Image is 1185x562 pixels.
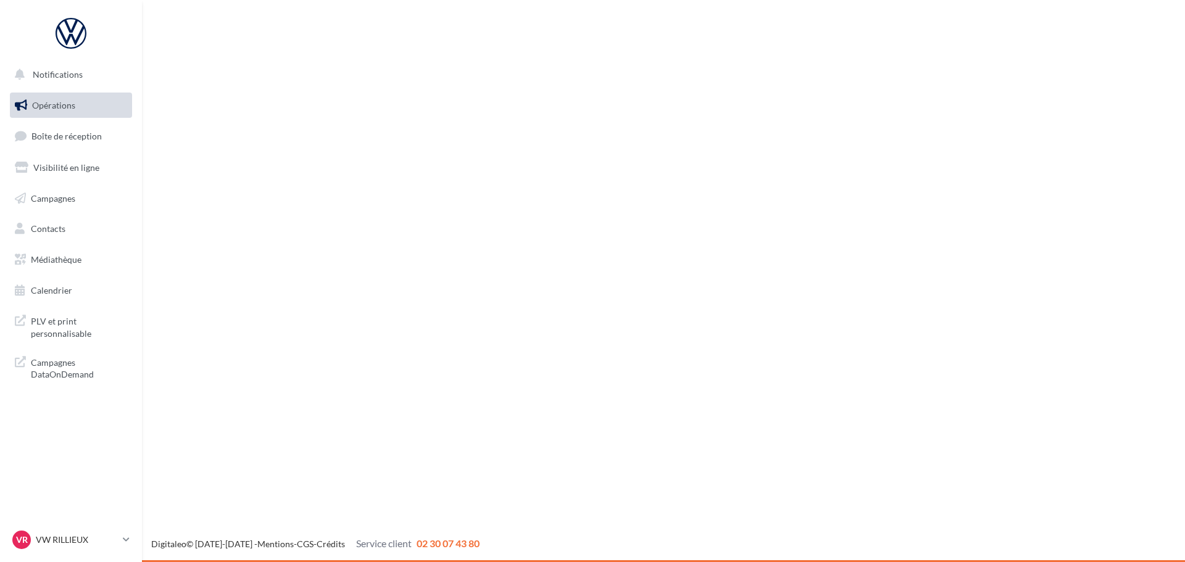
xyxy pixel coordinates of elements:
a: PLV et print personnalisable [7,308,135,344]
span: Calendrier [31,285,72,295]
a: VR VW RILLIEUX [10,528,132,552]
span: 02 30 07 43 80 [417,537,480,549]
p: VW RILLIEUX [36,534,118,546]
span: VR [16,534,28,546]
span: PLV et print personnalisable [31,313,127,339]
a: Calendrier [7,278,135,304]
a: Digitaleo [151,539,186,549]
a: Campagnes [7,186,135,212]
a: Médiathèque [7,247,135,273]
a: Visibilité en ligne [7,155,135,181]
button: Notifications [7,62,130,88]
span: Médiathèque [31,254,81,265]
span: Opérations [32,100,75,110]
span: Service client [356,537,412,549]
a: Contacts [7,216,135,242]
a: Opérations [7,93,135,118]
span: Campagnes DataOnDemand [31,354,127,381]
a: Mentions [257,539,294,549]
a: Campagnes DataOnDemand [7,349,135,386]
span: Boîte de réception [31,131,102,141]
span: Visibilité en ligne [33,162,99,173]
span: Notifications [33,69,83,80]
span: Contacts [31,223,65,234]
a: Crédits [317,539,345,549]
a: CGS [297,539,314,549]
span: Campagnes [31,192,75,203]
a: Boîte de réception [7,123,135,149]
span: © [DATE]-[DATE] - - - [151,539,480,549]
